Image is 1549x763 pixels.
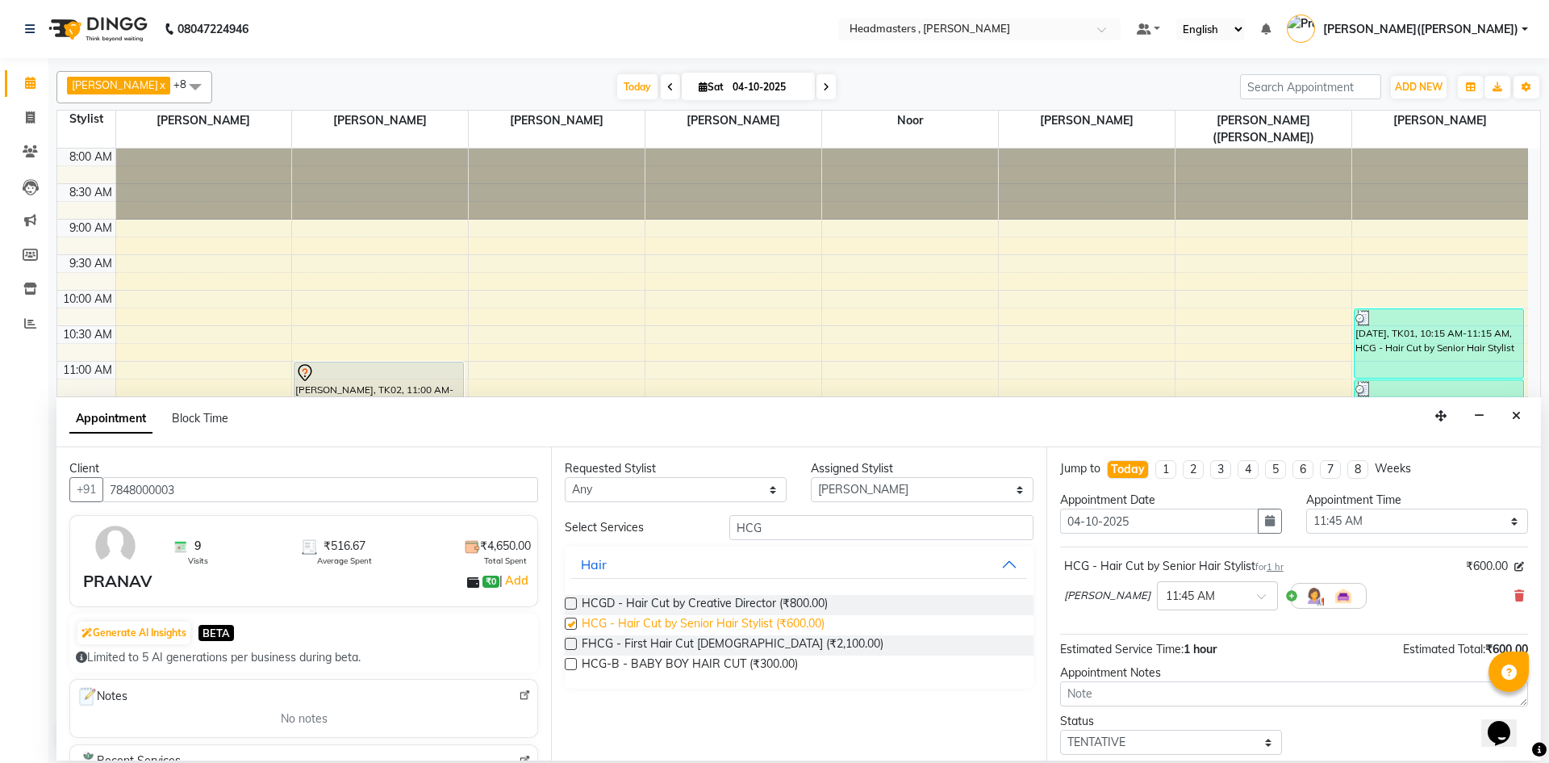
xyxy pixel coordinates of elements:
[565,460,787,477] div: Requested Stylist
[77,686,127,707] span: Notes
[116,111,292,131] span: [PERSON_NAME]
[60,362,115,379] div: 11:00 AM
[1240,74,1381,99] input: Search Appointment
[60,326,115,343] div: 10:30 AM
[582,615,825,635] span: HCG - Hair Cut by Senior Hair Stylist (₹600.00)
[77,622,190,644] button: Generate AI Insights
[484,555,527,567] span: Total Spent
[57,111,115,128] div: Stylist
[581,555,607,574] div: Hair
[729,515,1033,540] input: Search by service name
[1347,460,1368,479] li: 8
[69,405,152,434] span: Appointment
[1391,76,1447,99] button: ADD NEW
[292,111,468,131] span: [PERSON_NAME]
[1210,460,1231,479] li: 3
[503,571,531,590] a: Add
[92,522,139,569] img: avatar
[1175,111,1351,148] span: [PERSON_NAME]([PERSON_NAME])
[1514,562,1524,572] i: Edit price
[41,6,152,52] img: logo
[66,149,115,166] div: 8:00 AM
[1183,460,1204,479] li: 2
[66,220,115,237] div: 9:00 AM
[1355,309,1523,378] div: [DATE], TK01, 10:15 AM-11:15 AM, HCG - Hair Cut by Senior Hair Stylist
[617,74,658,99] span: Today
[1403,642,1485,656] span: Estimated Total:
[1320,460,1341,479] li: 7
[999,111,1175,131] span: [PERSON_NAME]
[1064,588,1150,604] span: [PERSON_NAME]
[582,635,883,656] span: FHCG - First Hair Cut [DEMOGRAPHIC_DATA] (₹2,100.00)
[173,78,198,90] span: +8
[1375,460,1411,477] div: Weeks
[281,711,328,727] span: No notes
[480,538,531,555] span: ₹4,650.00
[582,595,828,615] span: HCGD - Hair Cut by Creative Director (₹800.00)
[1064,558,1284,575] div: HCG - Hair Cut by Senior Hair Stylist
[1395,81,1443,93] span: ADD NEW
[1267,561,1284,572] span: 1 hr
[1238,460,1259,479] li: 4
[76,649,532,666] div: Limited to 5 AI generations per business during beta.
[198,625,234,640] span: BETA
[1060,713,1282,730] div: Status
[571,550,1026,579] button: Hair
[1481,698,1533,747] iframe: chat widget
[811,460,1033,477] div: Assigned Stylist
[188,555,208,567] span: Visits
[60,291,115,308] div: 10:00 AM
[172,411,228,426] span: Block Time
[1265,460,1286,479] li: 5
[83,569,152,593] div: PRANAV
[482,576,499,589] span: ₹0
[1292,460,1313,479] li: 6
[102,477,538,502] input: Search by Name/Mobile/Email/Code
[194,538,201,555] span: 9
[582,656,798,676] span: HCG-B - BABY BOY HAIR CUT (₹300.00)
[1485,642,1528,656] span: ₹600.00
[695,81,728,93] span: Sat
[1060,492,1282,509] div: Appointment Date
[1306,492,1528,509] div: Appointment Time
[1060,664,1528,681] div: Appointment Notes
[69,477,103,502] button: +91
[1334,586,1353,606] img: Interior.png
[1355,380,1523,431] div: [DATE], TK01, 11:15 AM-12:00 PM, BRD - [PERSON_NAME]
[1287,15,1315,43] img: Pramod gupta(shaurya)
[66,255,115,272] div: 9:30 AM
[1184,642,1217,656] span: 1 hour
[1466,558,1508,575] span: ₹600.00
[324,538,365,555] span: ₹516.67
[1060,460,1100,477] div: Jump to
[72,78,158,91] span: [PERSON_NAME]
[1111,461,1145,478] div: Today
[553,519,716,536] div: Select Services
[1323,21,1518,38] span: [PERSON_NAME]([PERSON_NAME])
[499,571,531,590] span: |
[158,78,165,91] a: x
[1505,404,1528,429] button: Close
[69,460,538,477] div: Client
[1060,642,1184,656] span: Estimated Service Time:
[822,111,998,131] span: Noor
[645,111,821,131] span: [PERSON_NAME]
[1352,111,1528,131] span: [PERSON_NAME]
[469,111,645,131] span: [PERSON_NAME]
[1305,586,1324,606] img: Hairdresser.png
[728,75,808,99] input: 2025-10-04
[66,184,115,201] div: 8:30 AM
[294,363,462,644] div: [PERSON_NAME], TK02, 11:00 AM-03:00 PM, K-Bond -L - Kerabond
[1060,509,1259,534] input: yyyy-mm-dd
[1255,561,1284,572] small: for
[317,555,372,567] span: Average Spent
[1155,460,1176,479] li: 1
[177,6,248,52] b: 08047224946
